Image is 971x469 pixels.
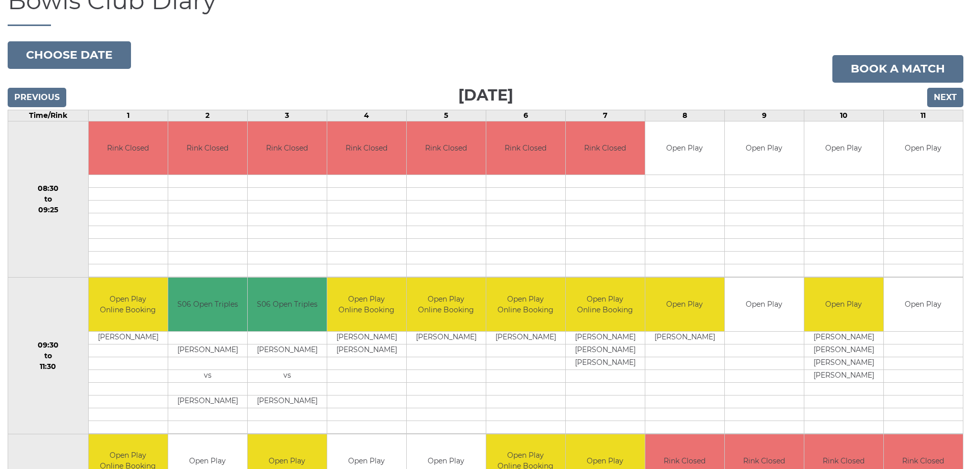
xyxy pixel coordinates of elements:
[804,369,883,382] td: [PERSON_NAME]
[804,278,883,331] td: Open Play
[89,121,168,175] td: Rink Closed
[486,278,565,331] td: Open Play Online Booking
[248,344,327,357] td: [PERSON_NAME]
[8,278,89,434] td: 09:30 to 11:30
[566,278,645,331] td: Open Play Online Booking
[486,121,565,175] td: Rink Closed
[407,331,486,344] td: [PERSON_NAME]
[407,121,486,175] td: Rink Closed
[407,278,486,331] td: Open Play Online Booking
[645,110,724,121] td: 8
[327,121,406,175] td: Rink Closed
[8,41,131,69] button: Choose date
[168,344,247,357] td: [PERSON_NAME]
[168,278,247,331] td: S06 Open Triples
[883,110,963,121] td: 11
[89,278,168,331] td: Open Play Online Booking
[168,395,247,408] td: [PERSON_NAME]
[884,278,963,331] td: Open Play
[804,344,883,357] td: [PERSON_NAME]
[8,110,89,121] td: Time/Rink
[406,110,486,121] td: 5
[327,110,406,121] td: 4
[168,369,247,382] td: vs
[566,357,645,369] td: [PERSON_NAME]
[248,121,327,175] td: Rink Closed
[486,331,565,344] td: [PERSON_NAME]
[327,278,406,331] td: Open Play Online Booking
[248,369,327,382] td: vs
[327,331,406,344] td: [PERSON_NAME]
[724,110,804,121] td: 9
[565,110,645,121] td: 7
[645,278,724,331] td: Open Play
[486,110,565,121] td: 6
[566,121,645,175] td: Rink Closed
[566,344,645,357] td: [PERSON_NAME]
[248,278,327,331] td: S06 Open Triples
[884,121,963,175] td: Open Play
[927,88,963,107] input: Next
[645,331,724,344] td: [PERSON_NAME]
[645,121,724,175] td: Open Play
[804,331,883,344] td: [PERSON_NAME]
[168,121,247,175] td: Rink Closed
[89,331,168,344] td: [PERSON_NAME]
[88,110,168,121] td: 1
[725,121,804,175] td: Open Play
[804,110,883,121] td: 10
[8,88,66,107] input: Previous
[8,121,89,278] td: 08:30 to 09:25
[804,357,883,369] td: [PERSON_NAME]
[804,121,883,175] td: Open Play
[566,331,645,344] td: [PERSON_NAME]
[327,344,406,357] td: [PERSON_NAME]
[247,110,327,121] td: 3
[168,110,247,121] td: 2
[248,395,327,408] td: [PERSON_NAME]
[832,55,963,83] a: Book a match
[725,278,804,331] td: Open Play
